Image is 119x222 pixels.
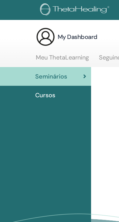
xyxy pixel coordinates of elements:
[58,33,97,41] h3: My Dashboard
[36,54,89,66] a: Meu ThetaLearning
[35,91,55,100] span: Cursos
[36,27,55,47] img: generic-user-icon.jpg
[35,72,67,81] span: Seminários
[40,3,112,17] img: logo.png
